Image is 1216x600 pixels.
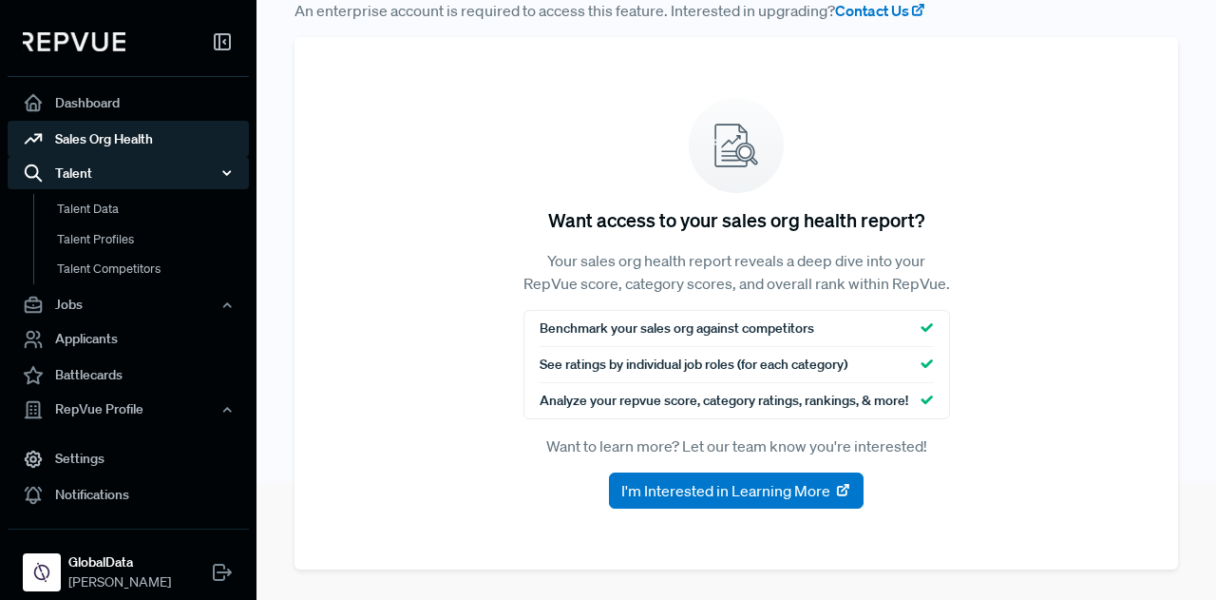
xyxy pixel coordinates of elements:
span: See ratings by individual job roles (for each category) [540,355,847,375]
a: Talent Profiles [33,223,275,254]
a: Sales Org Health [8,121,249,157]
a: Battlecards [8,357,249,393]
button: I'm Interested in Learning More [609,473,864,509]
span: Benchmark your sales org against competitors [540,319,814,339]
a: Notifications [8,476,249,513]
span: I'm Interested in Learning More [621,479,830,502]
a: Talent Competitors [33,254,275,284]
strong: GlobalData [68,552,171,571]
span: Analyze your repvue score, category ratings, rankings, & more! [540,391,908,411]
span: [PERSON_NAME] [68,571,171,591]
p: Your sales org health report reveals a deep dive into your RepVue score, category scores, and ove... [523,249,950,295]
a: GlobalDataGlobalData[PERSON_NAME] [8,528,249,599]
a: Settings [8,440,249,476]
button: RepVue Profile [8,393,249,425]
a: Talent Data [33,194,275,224]
a: Dashboard [8,85,249,121]
p: Want to learn more? Let our team know you're interested! [523,435,950,457]
button: Jobs [8,288,249,320]
h5: Want access to your sales org health report? [548,208,924,231]
img: RepVue [23,32,125,51]
img: GlobalData [27,556,57,587]
button: Talent [8,157,249,189]
a: Applicants [8,320,249,357]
